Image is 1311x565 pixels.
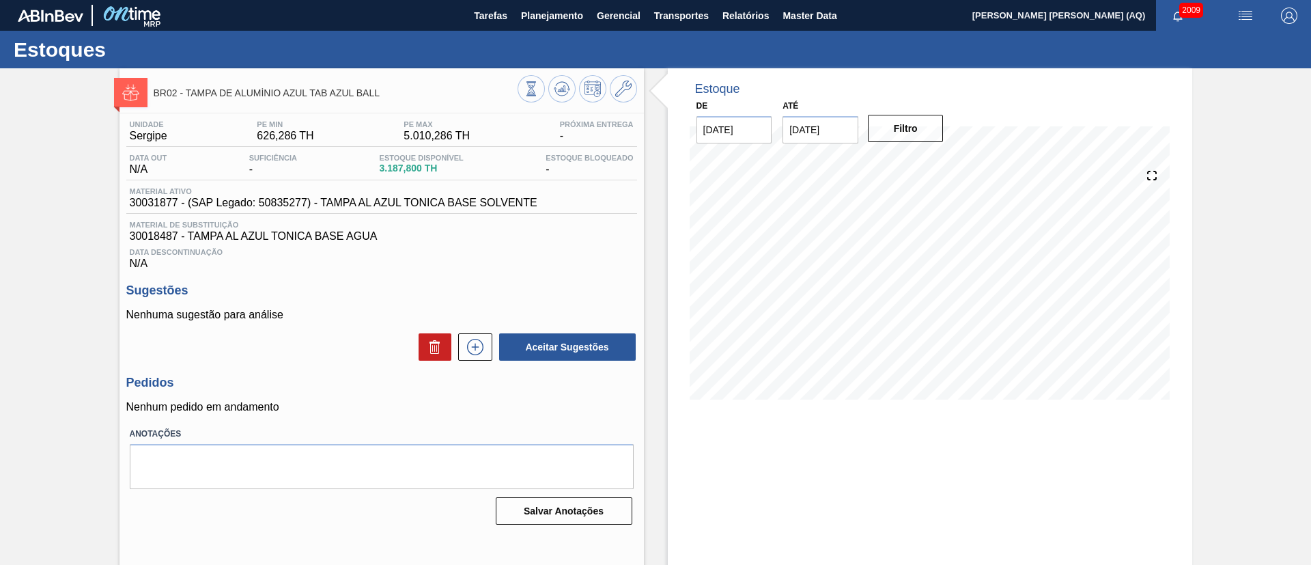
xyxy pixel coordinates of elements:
span: 3.187,800 TH [380,163,464,174]
h3: Sugestões [126,284,637,298]
input: dd/mm/yyyy [783,116,858,143]
span: Material de Substituição [130,221,634,229]
button: Visão Geral dos Estoques [518,75,545,102]
span: Data Descontinuação [130,248,634,256]
div: Aceitar Sugestões [492,332,637,362]
span: Suficiência [249,154,297,162]
span: Gerencial [597,8,640,24]
span: Estoque Disponível [380,154,464,162]
p: Nenhuma sugestão para análise [126,309,637,321]
img: TNhmsLtSVTkK8tSr43FrP2fwEKptu5GPRR3wAAAABJRU5ErkJggg== [18,10,83,22]
label: Anotações [130,424,634,444]
div: - [542,154,636,176]
span: Master Data [783,8,836,24]
span: 30018487 - TAMPA AL AZUL TONICA BASE AGUA [130,230,634,243]
div: N/A [126,154,171,176]
input: dd/mm/yyyy [696,116,772,143]
span: 626,286 TH [257,130,313,142]
span: PE MIN [257,120,313,128]
span: Transportes [654,8,709,24]
span: 5.010,286 TH [404,130,470,142]
span: Tarefas [474,8,507,24]
button: Aceitar Sugestões [499,333,636,361]
span: BR02 - TAMPA DE ALUMÍNIO AZUL TAB AZUL BALL [154,88,518,98]
span: Unidade [130,120,167,128]
span: Material ativo [130,187,537,195]
h1: Estoques [14,42,256,57]
p: Nenhum pedido em andamento [126,401,637,413]
img: userActions [1237,8,1254,24]
img: Logout [1281,8,1297,24]
label: Até [783,101,798,111]
div: - [556,120,637,142]
button: Ir ao Master Data / Geral [610,75,637,102]
span: Relatórios [722,8,769,24]
button: Notificações [1156,6,1200,25]
span: Estoque Bloqueado [546,154,633,162]
span: 2009 [1179,3,1203,18]
label: De [696,101,708,111]
div: Excluir Sugestões [412,333,451,361]
div: N/A [126,243,637,270]
div: Estoque [695,82,740,96]
span: Data out [130,154,167,162]
img: Ícone [122,84,139,101]
button: Atualizar Gráfico [548,75,576,102]
button: Filtro [868,115,944,142]
button: Programar Estoque [579,75,606,102]
span: 30031877 - (SAP Legado: 50835277) - TAMPA AL AZUL TONICA BASE SOLVENTE [130,197,537,209]
span: Próxima Entrega [560,120,634,128]
button: Salvar Anotações [496,497,632,525]
h3: Pedidos [126,376,637,390]
div: Nova sugestão [451,333,492,361]
span: Planejamento [521,8,583,24]
span: PE MAX [404,120,470,128]
span: Sergipe [130,130,167,142]
div: - [246,154,300,176]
